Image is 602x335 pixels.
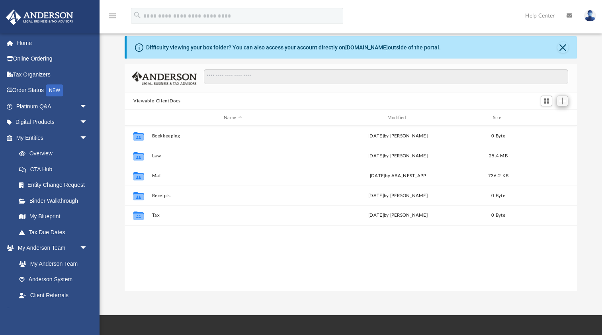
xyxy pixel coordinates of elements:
[152,114,314,121] div: Name
[152,213,314,218] button: Tax
[11,161,100,177] a: CTA Hub
[133,98,180,105] button: Viewable-ClientDocs
[6,114,100,130] a: Digital Productsarrow_drop_down
[317,212,479,219] div: [DATE] by [PERSON_NAME]
[557,42,569,53] button: Close
[133,11,142,20] i: search
[483,114,514,121] div: Size
[80,114,96,131] span: arrow_drop_down
[152,173,314,178] button: Mail
[488,174,508,178] span: 736.2 KB
[152,133,314,139] button: Bookkeeping
[317,114,479,121] div: Modified
[6,51,100,67] a: Online Ordering
[518,114,573,121] div: id
[6,82,100,99] a: Order StatusNEW
[11,209,96,225] a: My Blueprint
[557,96,569,107] button: Add
[11,146,100,162] a: Overview
[491,134,505,138] span: 0 Byte
[11,193,100,209] a: Binder Walkthrough
[4,10,76,25] img: Anderson Advisors Platinum Portal
[6,130,100,146] a: My Entitiesarrow_drop_down
[80,240,96,257] span: arrow_drop_down
[317,172,479,180] div: [DATE] by ABA_NEST_APP
[80,303,96,319] span: arrow_drop_down
[6,35,100,51] a: Home
[11,272,96,288] a: Anderson System
[11,177,100,193] a: Entity Change Request
[317,133,479,140] div: [DATE] by [PERSON_NAME]
[204,69,568,84] input: Search files and folders
[80,130,96,146] span: arrow_drop_down
[11,256,92,272] a: My Anderson Team
[491,194,505,198] span: 0 Byte
[317,192,479,200] div: [DATE] by [PERSON_NAME]
[491,213,505,217] span: 0 Byte
[345,44,388,51] a: [DOMAIN_NAME]
[128,114,148,121] div: id
[584,10,596,22] img: User Pic
[152,153,314,159] button: Law
[107,11,117,21] i: menu
[6,303,96,319] a: My Documentsarrow_drop_down
[489,154,508,158] span: 25.4 MB
[46,84,63,96] div: NEW
[317,153,479,160] div: [DATE] by [PERSON_NAME]
[125,126,577,291] div: grid
[11,287,96,303] a: Client Referrals
[11,224,100,240] a: Tax Due Dates
[6,67,100,82] a: Tax Organizers
[146,43,441,52] div: Difficulty viewing your box folder? You can also access your account directly on outside of the p...
[107,15,117,21] a: menu
[152,193,314,198] button: Receipts
[80,98,96,115] span: arrow_drop_down
[541,96,553,107] button: Switch to Grid View
[6,240,96,256] a: My Anderson Teamarrow_drop_down
[6,98,100,114] a: Platinum Q&Aarrow_drop_down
